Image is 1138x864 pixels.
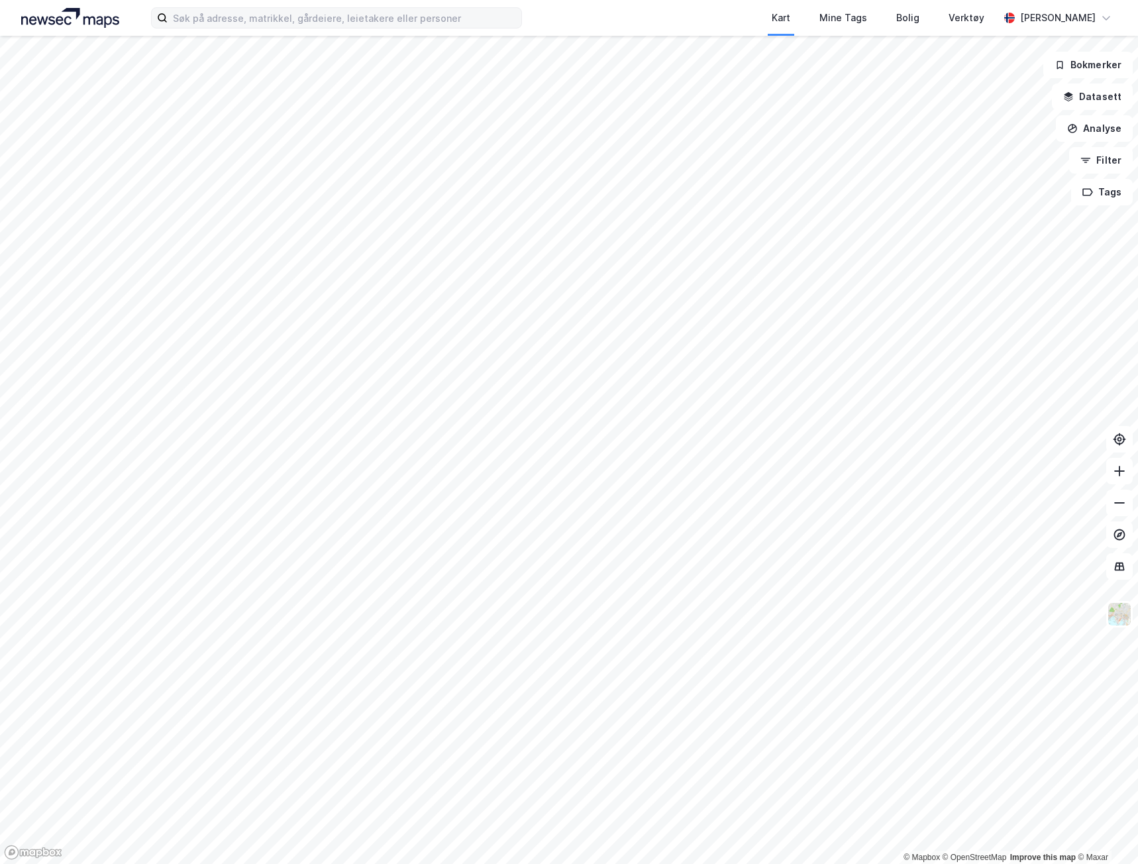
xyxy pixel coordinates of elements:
button: Analyse [1056,115,1133,142]
div: Kontrollprogram for chat [1072,800,1138,864]
img: Z [1107,602,1132,627]
a: OpenStreetMap [943,853,1007,862]
div: [PERSON_NAME] [1020,10,1096,26]
div: Bolig [896,10,919,26]
img: logo.a4113a55bc3d86da70a041830d287a7e.svg [21,8,119,28]
button: Bokmerker [1043,52,1133,78]
input: Søk på adresse, matrikkel, gårdeiere, leietakere eller personer [168,8,521,28]
div: Verktøy [949,10,984,26]
div: Kart [772,10,790,26]
a: Mapbox homepage [4,845,62,860]
button: Datasett [1052,83,1133,110]
button: Tags [1071,179,1133,205]
button: Filter [1069,147,1133,174]
iframe: Chat Widget [1072,800,1138,864]
a: Improve this map [1010,853,1076,862]
a: Mapbox [904,853,940,862]
div: Mine Tags [819,10,867,26]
